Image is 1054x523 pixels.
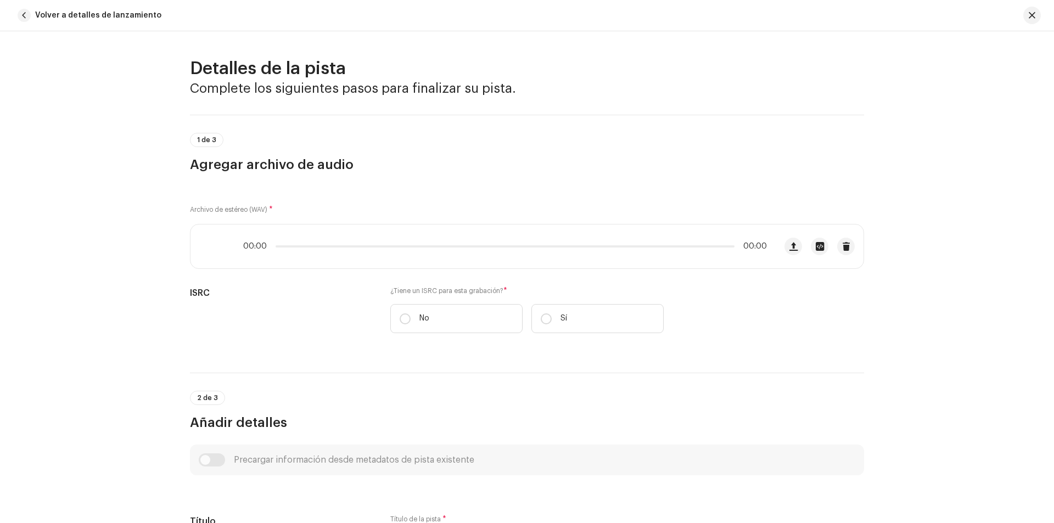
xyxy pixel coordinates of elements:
[190,80,864,97] h3: Complete los siguientes pasos para finalizar su pista.
[739,242,767,251] span: 00:00
[560,313,567,324] p: Sí
[190,286,373,300] h5: ISRC
[419,313,429,324] p: No
[190,156,864,173] h3: Agregar archivo de audio
[190,206,267,213] small: Archivo de estéreo (WAV)
[190,414,864,431] h3: Añadir detalles
[390,286,664,295] label: ¿Tiene un ISRC para esta grabación?
[197,395,218,401] span: 2 de 3
[197,137,216,143] span: 1 de 3
[190,58,864,80] h2: Detalles de la pista
[243,242,271,251] span: 00:00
